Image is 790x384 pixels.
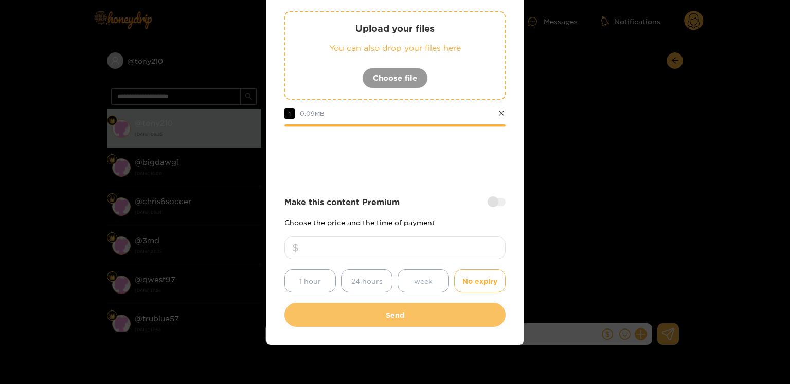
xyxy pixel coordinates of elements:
[284,196,400,208] strong: Make this content Premium
[284,269,336,292] button: 1 hour
[362,68,428,88] button: Choose file
[306,23,484,34] p: Upload your files
[454,269,506,292] button: No expiry
[300,110,325,117] span: 0.09 MB
[284,303,506,327] button: Send
[351,275,383,287] span: 24 hours
[462,275,497,287] span: No expiry
[299,275,321,287] span: 1 hour
[284,218,506,226] p: Choose the price and the time of payment
[306,42,484,54] p: You can also drop your files here
[414,275,433,287] span: week
[284,108,295,119] span: 1
[341,269,392,292] button: 24 hours
[398,269,449,292] button: week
